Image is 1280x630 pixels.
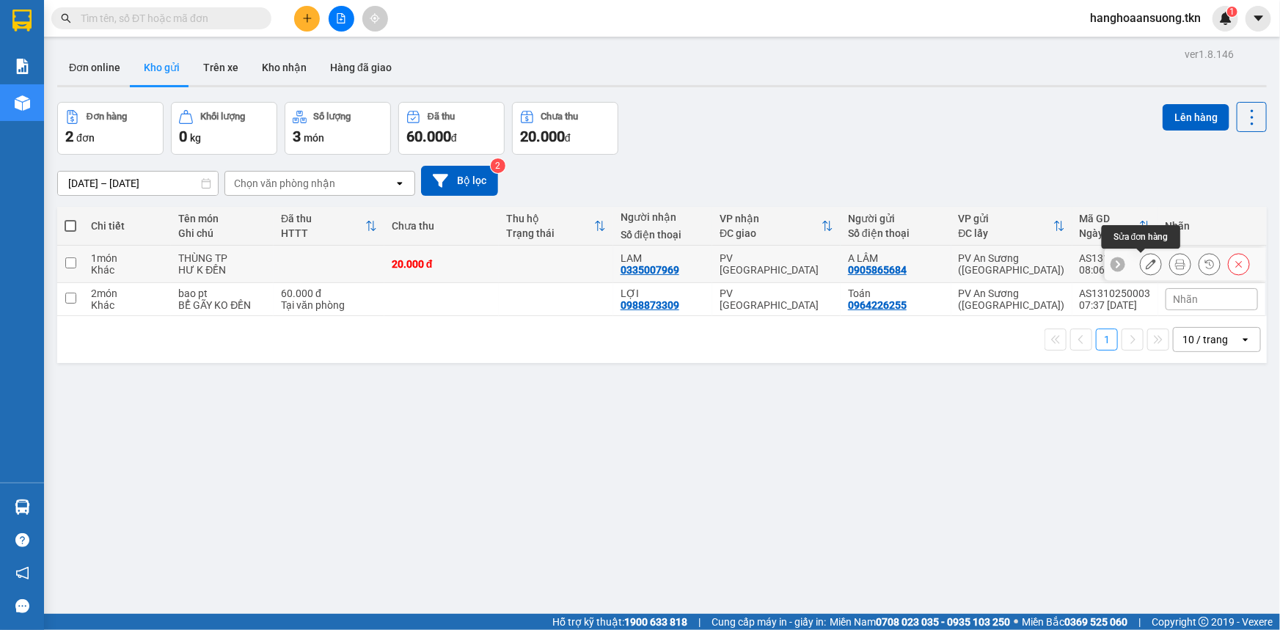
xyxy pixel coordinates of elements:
button: Đơn hàng2đơn [57,102,164,155]
div: Toán [848,287,944,299]
button: Kho gửi [132,50,191,85]
input: Tìm tên, số ĐT hoặc mã đơn [81,10,254,26]
div: Tại văn phòng [281,299,377,311]
div: HƯ K ĐỀN [178,264,266,276]
strong: 0369 525 060 [1064,616,1127,628]
div: Chọn văn phòng nhận [234,176,335,191]
div: bao pt [178,287,266,299]
li: [STREET_ADDRESS][PERSON_NAME]. [GEOGRAPHIC_DATA], Tỉnh [GEOGRAPHIC_DATA] [137,36,613,54]
span: copyright [1199,617,1209,627]
div: Đã thu [281,213,365,224]
svg: open [394,177,406,189]
img: warehouse-icon [15,95,30,111]
div: 1 món [91,252,164,264]
span: Miền Nam [830,614,1010,630]
span: question-circle [15,533,29,547]
div: VP nhận [720,213,822,224]
div: PV An Sương ([GEOGRAPHIC_DATA]) [959,252,1065,276]
span: file-add [336,13,346,23]
div: Sửa đơn hàng [1140,253,1162,275]
div: Thu hộ [506,213,594,224]
span: ⚪️ [1014,619,1018,625]
button: Hàng đã giao [318,50,403,85]
img: logo.jpg [18,18,92,92]
div: AS1310250003 [1080,287,1151,299]
div: 0988873309 [621,299,679,311]
span: plus [302,13,312,23]
sup: 1 [1227,7,1237,17]
button: file-add [329,6,354,32]
div: LỢI [621,287,705,299]
div: BỂ GÃY KO ĐỀN [178,299,266,311]
div: 20.000 đ [392,258,491,270]
img: warehouse-icon [15,499,30,515]
button: Khối lượng0kg [171,102,277,155]
span: Nhãn [1174,293,1199,305]
div: Số điện thoại [848,227,944,239]
img: solution-icon [15,59,30,74]
div: Chưa thu [392,220,491,232]
div: AS1310250004 [1080,252,1151,264]
div: PV An Sương ([GEOGRAPHIC_DATA]) [959,287,1065,311]
span: Hỗ trợ kỹ thuật: [552,614,687,630]
span: | [698,614,701,630]
sup: 2 [491,158,505,173]
div: Người nhận [621,211,705,223]
div: ĐC lấy [959,227,1053,239]
span: 3 [293,128,301,145]
strong: 0708 023 035 - 0935 103 250 [876,616,1010,628]
div: Khác [91,264,164,276]
span: caret-down [1252,12,1265,25]
div: Tên món [178,213,266,224]
div: HTTT [281,227,365,239]
div: Khác [91,299,164,311]
button: Đơn online [57,50,132,85]
div: Số điện thoại [621,229,705,241]
span: kg [190,132,201,144]
span: Cung cấp máy in - giấy in: [712,614,826,630]
th: Toggle SortBy [712,207,841,246]
div: 08:06 [DATE] [1080,264,1151,276]
div: Sửa đơn hàng [1102,225,1180,249]
div: Chi tiết [91,220,164,232]
button: Lên hàng [1163,104,1229,131]
div: ĐC giao [720,227,822,239]
img: logo-vxr [12,10,32,32]
div: Trạng thái [506,227,594,239]
span: đơn [76,132,95,144]
button: aim [362,6,388,32]
div: ver 1.8.146 [1185,46,1234,62]
button: Số lượng3món [285,102,391,155]
svg: open [1240,334,1251,345]
span: đ [451,132,457,144]
div: Đơn hàng [87,111,127,122]
span: | [1138,614,1141,630]
button: Bộ lọc [421,166,498,196]
b: GỬI : PV An Sương ([GEOGRAPHIC_DATA]) [18,106,233,155]
span: Miền Bắc [1022,614,1127,630]
div: 60.000 đ [281,287,377,299]
span: 60.000 [406,128,451,145]
button: 1 [1096,329,1118,351]
div: 07:37 [DATE] [1080,299,1151,311]
button: Đã thu60.000đ [398,102,505,155]
span: 0 [179,128,187,145]
button: Kho nhận [250,50,318,85]
div: PV [GEOGRAPHIC_DATA] [720,287,833,311]
span: search [61,13,71,23]
div: Khối lượng [200,111,245,122]
div: Nhãn [1166,220,1258,232]
strong: 1900 633 818 [624,616,687,628]
div: THÙNG TP [178,252,266,264]
div: Chưa thu [541,111,579,122]
button: Chưa thu20.000đ [512,102,618,155]
div: 2 món [91,287,164,299]
div: VP gửi [959,213,1053,224]
div: A LÂM [848,252,944,264]
span: món [304,132,324,144]
div: Ngày ĐH [1080,227,1139,239]
div: Ghi chú [178,227,266,239]
span: đ [565,132,571,144]
div: 0964226255 [848,299,907,311]
div: 0905865684 [848,264,907,276]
